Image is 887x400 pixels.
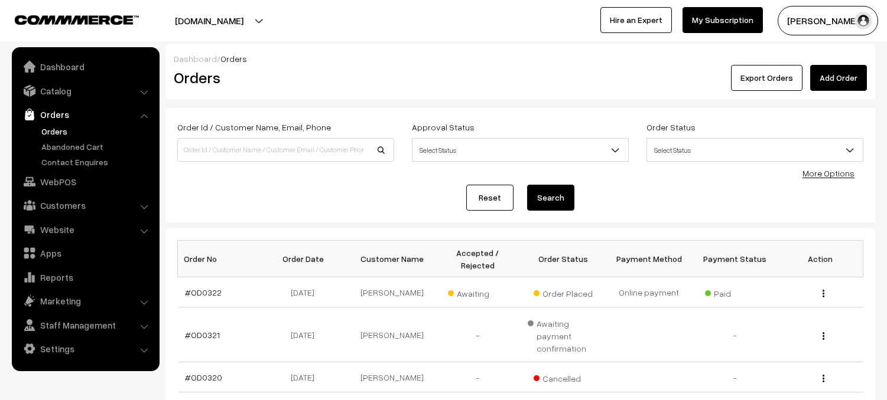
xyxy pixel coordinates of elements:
[646,138,863,162] span: Select Status
[412,121,475,133] label: Approval Status
[435,362,521,392] td: -
[15,314,155,336] a: Staff Management
[412,138,629,162] span: Select Status
[134,6,285,35] button: [DOMAIN_NAME]
[692,307,778,362] td: -
[705,284,764,300] span: Paid
[435,307,521,362] td: -
[435,241,521,277] th: Accepted / Rejected
[647,140,863,160] span: Select Status
[38,156,155,168] a: Contact Enquires
[534,284,593,300] span: Order Placed
[174,53,867,65] div: /
[823,290,824,297] img: Menu
[15,80,155,101] a: Catalog
[264,241,349,277] th: Order Date
[731,65,802,91] button: Export Orders
[38,140,155,153] a: Abandoned Cart
[692,362,778,392] td: -
[349,277,435,307] td: [PERSON_NAME]
[15,242,155,264] a: Apps
[264,307,349,362] td: [DATE]
[15,267,155,288] a: Reports
[15,171,155,192] a: WebPOS
[823,375,824,382] img: Menu
[174,68,393,87] h2: Orders
[15,219,155,240] a: Website
[185,372,222,382] a: #OD0320
[220,54,247,64] span: Orders
[185,287,222,297] a: #OD0322
[810,65,867,91] a: Add Order
[264,277,349,307] td: [DATE]
[606,241,692,277] th: Payment Method
[823,332,824,340] img: Menu
[646,121,696,133] label: Order Status
[448,284,507,300] span: Awaiting
[15,12,118,26] a: COMMMERCE
[412,140,628,160] span: Select Status
[185,330,220,340] a: #OD0321
[527,185,574,211] button: Search
[683,7,763,33] a: My Subscription
[528,314,599,355] span: Awaiting payment confirmation
[177,121,331,133] label: Order Id / Customer Name, Email, Phone
[521,241,606,277] th: Order Status
[692,241,778,277] th: Payment Status
[264,362,349,392] td: [DATE]
[15,195,155,216] a: Customers
[177,138,394,162] input: Order Id / Customer Name / Customer Email / Customer Phone
[778,6,878,35] button: [PERSON_NAME]
[349,241,435,277] th: Customer Name
[349,307,435,362] td: [PERSON_NAME]
[15,15,139,24] img: COMMMERCE
[15,104,155,125] a: Orders
[778,241,863,277] th: Action
[15,290,155,312] a: Marketing
[174,54,217,64] a: Dashboard
[854,12,872,29] img: user
[600,7,672,33] a: Hire an Expert
[466,185,514,211] a: Reset
[178,241,264,277] th: Order No
[15,338,155,359] a: Settings
[38,125,155,137] a: Orders
[802,168,854,178] a: More Options
[15,56,155,77] a: Dashboard
[606,277,692,307] td: Online payment
[349,362,435,392] td: [PERSON_NAME]
[534,369,593,385] span: Cancelled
